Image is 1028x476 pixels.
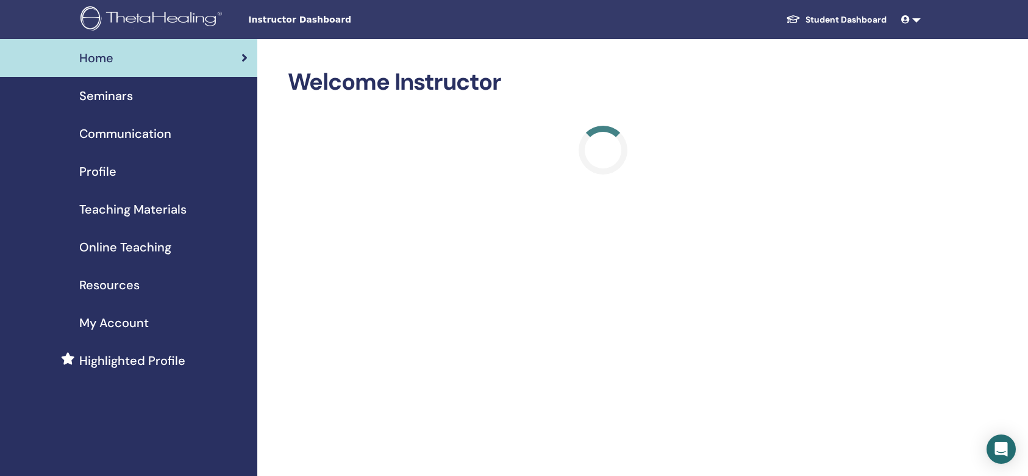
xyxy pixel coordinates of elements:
[987,435,1016,464] div: Open Intercom Messenger
[248,13,431,26] span: Instructor Dashboard
[79,352,185,370] span: Highlighted Profile
[288,68,919,96] h2: Welcome Instructor
[80,6,226,34] img: logo.png
[776,9,896,31] a: Student Dashboard
[79,162,116,181] span: Profile
[79,200,187,218] span: Teaching Materials
[786,14,801,24] img: graduation-cap-white.svg
[79,124,171,143] span: Communication
[79,276,140,294] span: Resources
[79,49,113,67] span: Home
[79,87,133,105] span: Seminars
[79,314,149,332] span: My Account
[79,238,171,256] span: Online Teaching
